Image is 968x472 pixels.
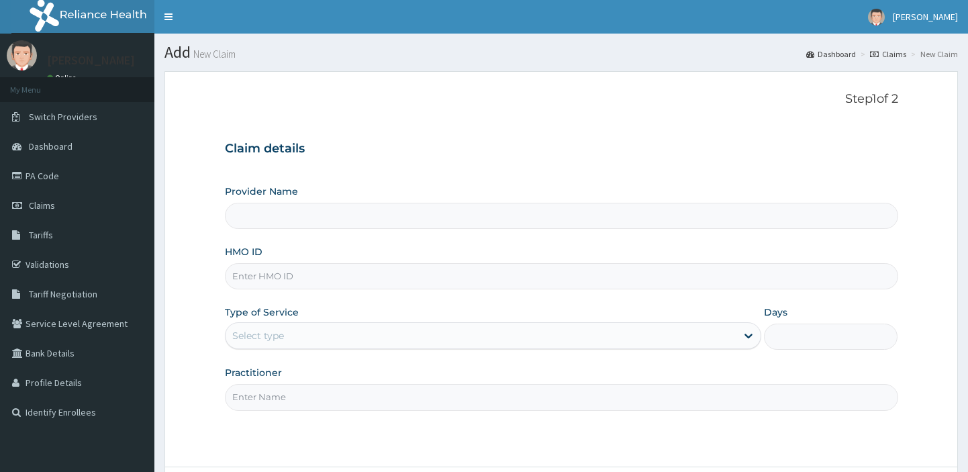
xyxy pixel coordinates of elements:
[164,44,958,61] h1: Add
[225,245,262,258] label: HMO ID
[47,54,135,66] p: [PERSON_NAME]
[29,140,72,152] span: Dashboard
[29,199,55,211] span: Claims
[764,305,787,319] label: Days
[893,11,958,23] span: [PERSON_NAME]
[29,111,97,123] span: Switch Providers
[29,288,97,300] span: Tariff Negotiation
[225,185,298,198] label: Provider Name
[806,48,856,60] a: Dashboard
[225,263,898,289] input: Enter HMO ID
[225,384,898,410] input: Enter Name
[868,9,885,26] img: User Image
[47,73,79,83] a: Online
[225,92,898,107] p: Step 1 of 2
[870,48,906,60] a: Claims
[29,229,53,241] span: Tariffs
[225,366,282,379] label: Practitioner
[7,40,37,70] img: User Image
[225,305,299,319] label: Type of Service
[232,329,284,342] div: Select type
[908,48,958,60] li: New Claim
[225,142,898,156] h3: Claim details
[191,49,236,59] small: New Claim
